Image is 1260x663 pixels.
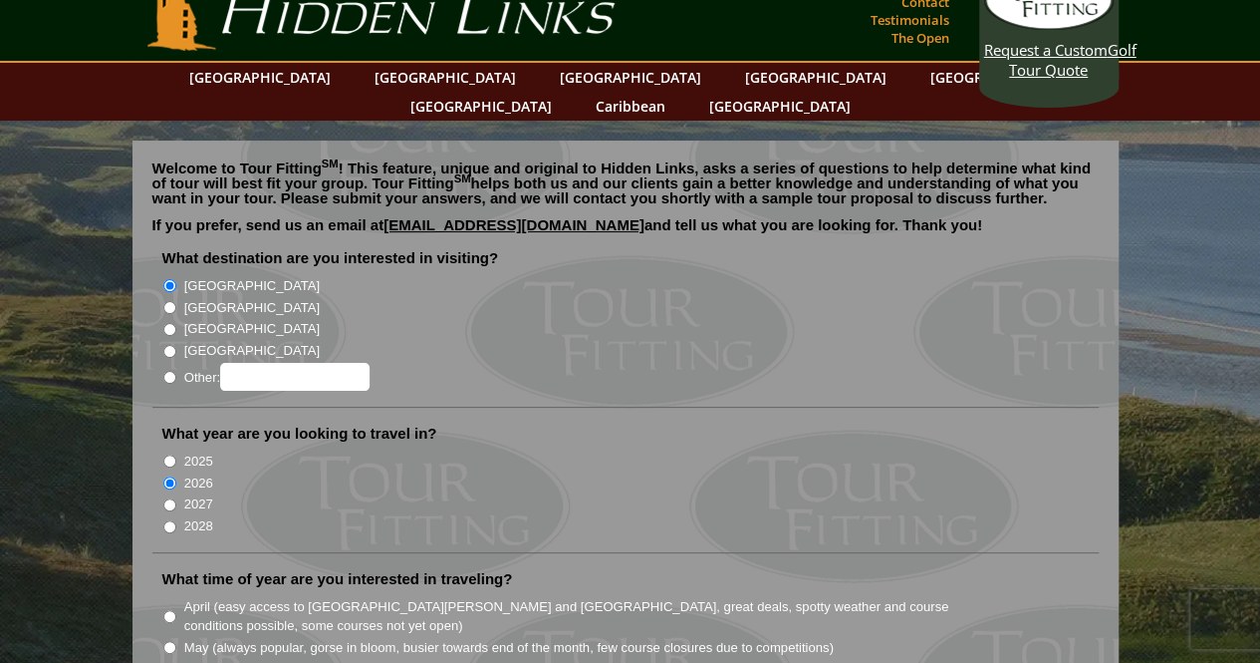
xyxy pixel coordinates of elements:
[184,597,985,636] label: April (easy access to [GEOGRAPHIC_DATA][PERSON_NAME] and [GEOGRAPHIC_DATA], great deals, spotty w...
[152,161,1099,205] p: Welcome to Tour Fitting ! This feature, unique and original to Hidden Links, asks a series of que...
[184,341,320,361] label: [GEOGRAPHIC_DATA]
[454,172,471,184] sup: SM
[162,424,437,444] label: What year are you looking to travel in?
[184,276,320,296] label: [GEOGRAPHIC_DATA]
[220,363,370,391] input: Other:
[184,319,320,339] label: [GEOGRAPHIC_DATA]
[586,92,675,121] a: Caribbean
[184,298,320,318] label: [GEOGRAPHIC_DATA]
[365,63,526,92] a: [GEOGRAPHIC_DATA]
[322,158,339,169] sup: SM
[920,63,1082,92] a: [GEOGRAPHIC_DATA]
[383,216,644,233] a: [EMAIL_ADDRESS][DOMAIN_NAME]
[886,24,954,52] a: The Open
[984,40,1108,60] span: Request a Custom
[184,452,213,472] label: 2025
[400,92,562,121] a: [GEOGRAPHIC_DATA]
[152,217,1099,247] p: If you prefer, send us an email at and tell us what you are looking for. Thank you!
[184,474,213,494] label: 2026
[866,6,954,34] a: Testimonials
[550,63,711,92] a: [GEOGRAPHIC_DATA]
[184,638,834,658] label: May (always popular, gorse in bloom, busier towards end of the month, few course closures due to ...
[699,92,861,121] a: [GEOGRAPHIC_DATA]
[179,63,341,92] a: [GEOGRAPHIC_DATA]
[184,363,370,391] label: Other:
[184,495,213,514] label: 2027
[162,569,513,589] label: What time of year are you interested in traveling?
[162,248,499,268] label: What destination are you interested in visiting?
[184,516,213,536] label: 2028
[735,63,896,92] a: [GEOGRAPHIC_DATA]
